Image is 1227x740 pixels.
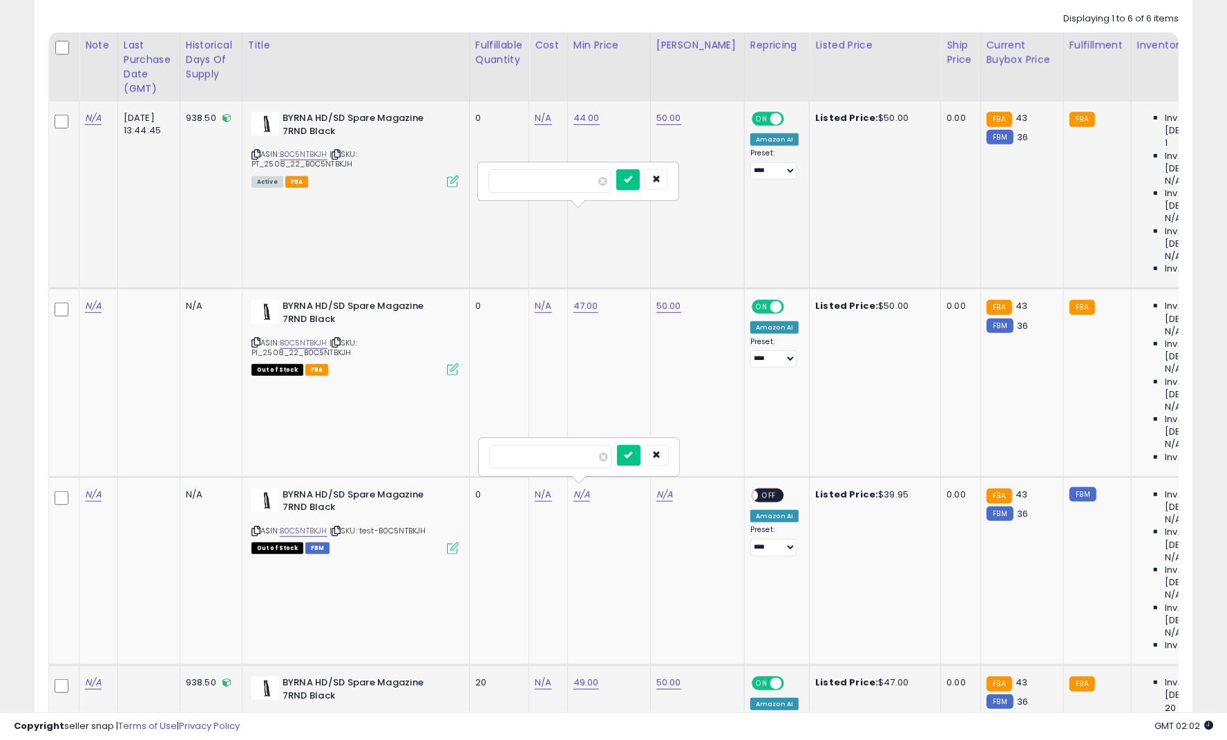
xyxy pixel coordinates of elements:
span: 36 [1017,131,1028,144]
div: $39.95 [815,488,930,501]
a: N/A [85,676,102,690]
a: 50.00 [656,299,681,313]
div: Listed Price [815,38,935,53]
div: Amazon AI [750,321,799,334]
div: ASIN: [251,488,459,553]
div: [DATE] 13:44:45 [124,112,169,137]
img: 2172Rh7v6JL._SL40_.jpg [251,112,279,135]
a: 49.00 [573,676,599,690]
div: $47.00 [815,676,930,689]
span: N/A [1165,175,1181,187]
span: 43 [1016,111,1027,124]
span: All listings currently available for purchase on Amazon [251,176,283,188]
span: 36 [1017,695,1028,708]
strong: Copyright [14,719,64,732]
b: BYRNA HD/SD Spare Magazine 7RND Black [283,488,450,518]
span: OFF [782,678,804,690]
span: N/A [1165,212,1181,225]
small: FBM [987,319,1014,333]
div: Preset: [750,525,799,556]
a: N/A [85,299,102,313]
b: Listed Price: [815,299,878,312]
a: N/A [656,488,673,502]
span: OFF [758,489,780,501]
div: Fulfillable Quantity [475,38,523,67]
small: FBA [1069,300,1095,315]
div: 0 [475,488,518,501]
b: Listed Price: [815,488,878,501]
span: FBM [305,542,330,554]
div: ASIN: [251,112,459,186]
span: N/A [1165,551,1181,564]
small: FBA [987,488,1012,504]
a: 50.00 [656,111,681,125]
span: 1 [1165,137,1168,149]
div: Amazon AI [750,510,799,522]
div: Repricing [750,38,803,53]
div: 0 [475,300,518,312]
div: Min Price [573,38,645,53]
span: | SKU: test-B0C5NTBKJH [330,525,426,536]
a: N/A [85,488,102,502]
a: N/A [535,676,551,690]
span: 2025-10-13 02:02 GMT [1154,719,1213,732]
a: N/A [535,111,551,125]
span: N/A [1165,363,1181,375]
div: ASIN: [251,300,459,374]
img: 2172Rh7v6JL._SL40_.jpg [251,676,279,700]
small: FBM [1069,487,1096,502]
span: FBA [285,176,309,188]
a: B0C5NTBKJH [280,525,327,537]
div: Displaying 1 to 6 of 6 items [1063,12,1179,26]
a: 44.00 [573,111,600,125]
div: N/A [186,488,231,501]
a: 50.00 [656,676,681,690]
span: OFF [782,301,804,313]
b: BYRNA HD/SD Spare Magazine 7RND Black [283,300,450,329]
div: [PERSON_NAME] [656,38,739,53]
small: FBM [987,506,1014,521]
span: ON [753,678,770,690]
b: Listed Price: [815,676,878,689]
div: 938.50 [186,112,231,124]
small: FBA [987,676,1012,692]
span: ON [753,113,770,125]
a: Privacy Policy [179,719,240,732]
span: N/A [1165,401,1181,413]
b: BYRNA HD/SD Spare Magazine 7RND Black [283,676,450,705]
a: N/A [535,488,551,502]
a: N/A [535,299,551,313]
div: 938.50 [186,676,231,689]
div: Fulfillment [1069,38,1125,53]
span: | SKU: PI_2508_22_B0C5NTBKJH [251,337,357,358]
div: 0 [475,112,518,124]
span: 43 [1016,488,1027,501]
a: 47.00 [573,299,598,313]
span: N/A [1165,438,1181,450]
div: Ship Price [947,38,974,67]
div: seller snap | | [14,720,240,733]
a: Terms of Use [118,719,177,732]
b: Listed Price: [815,111,878,124]
div: Current Buybox Price [987,38,1058,67]
div: N/A [186,300,231,312]
a: N/A [85,111,102,125]
div: Preset: [750,149,799,180]
b: BYRNA HD/SD Spare Magazine 7RND Black [283,112,450,141]
span: N/A [1165,627,1181,639]
span: N/A [1165,325,1181,338]
div: Historical Days Of Supply [186,38,236,82]
a: B0C5NTBKJH [280,337,327,349]
a: N/A [573,488,590,502]
span: N/A [1165,250,1181,263]
small: FBA [1069,112,1095,127]
img: 2172Rh7v6JL._SL40_.jpg [251,488,279,512]
span: 36 [1017,319,1028,332]
span: OFF [782,113,804,125]
div: 0.00 [947,488,969,501]
div: 0.00 [947,676,969,689]
span: 20 [1165,702,1176,714]
span: ON [753,301,770,313]
div: 0.00 [947,300,969,312]
a: B0C5NTBKJH [280,149,327,160]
